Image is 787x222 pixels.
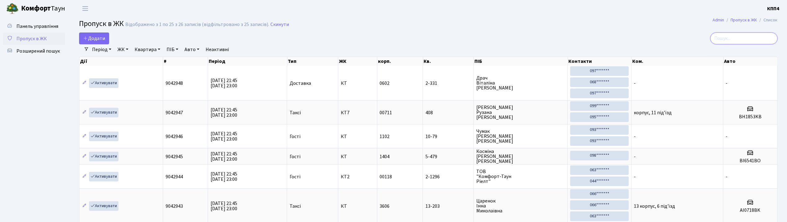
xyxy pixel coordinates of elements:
[341,174,375,179] span: КТ2
[341,81,375,86] span: КТ
[767,5,780,12] a: КПП4
[476,129,565,144] span: Чумак [PERSON_NAME] [PERSON_NAME]
[726,158,775,164] h5: BI6541BO
[380,203,390,210] span: 3606
[3,45,65,57] a: Розширений пошук
[3,20,65,33] a: Панель управління
[724,57,778,66] th: Авто
[341,110,375,115] span: КТ7
[380,109,392,116] span: 00711
[568,57,632,66] th: Контакти
[726,207,775,213] h5: AI0718BK
[726,133,728,140] span: -
[211,200,237,212] span: [DATE] 21:45 [DATE] 23:00
[425,204,471,209] span: 13-203
[211,150,237,163] span: [DATE] 21:45 [DATE] 23:00
[163,57,208,66] th: #
[377,57,423,66] th: корп.
[89,78,118,88] a: Активувати
[380,133,390,140] span: 1102
[757,17,778,24] li: Список
[704,14,787,27] nav: breadcrumb
[125,22,269,28] div: Відображено з 1 по 25 з 26 записів (відфільтровано з 25 записів).
[166,109,183,116] span: 9042947
[634,80,636,87] span: -
[208,57,287,66] th: Період
[476,198,565,213] span: Царенок Інна Миколаївна
[726,114,775,120] h5: BH1853KB
[89,108,118,117] a: Активувати
[380,153,390,160] span: 1404
[166,133,183,140] span: 9042946
[713,17,724,23] a: Admin
[338,57,377,66] th: ЖК
[423,57,474,66] th: Кв.
[166,80,183,87] span: 9042948
[290,81,311,86] span: Доставка
[290,134,300,139] span: Гості
[425,174,471,179] span: 2-1296
[634,153,636,160] span: -
[83,35,105,42] span: Додати
[79,57,163,66] th: Дії
[287,57,339,66] th: Тип
[632,57,723,66] th: Ком.
[79,33,109,44] a: Додати
[203,44,231,55] a: Неактивні
[89,152,118,161] a: Активувати
[726,80,728,87] span: -
[182,44,202,55] a: Авто
[290,154,300,159] span: Гості
[16,48,60,54] span: Розширений пошук
[474,57,568,66] th: ПІБ
[211,130,237,142] span: [DATE] 21:45 [DATE] 23:00
[166,203,183,210] span: 9042943
[90,44,114,55] a: Період
[380,80,390,87] span: 0602
[634,133,636,140] span: -
[16,35,47,42] span: Пропуск в ЖК
[726,173,728,180] span: -
[634,203,675,210] span: 13 корпус, 6 під'їзд
[425,154,471,159] span: 5-479
[341,204,375,209] span: КТ
[89,172,118,181] a: Активувати
[290,110,301,115] span: Таксі
[476,169,565,184] span: ТОВ "Комфорт-Таун Ріелт"
[6,2,19,15] img: logo.png
[21,3,65,14] span: Таун
[89,201,118,211] a: Активувати
[634,173,636,180] span: -
[211,171,237,183] span: [DATE] 21:45 [DATE] 23:00
[425,110,471,115] span: 408
[211,107,237,119] span: [DATE] 21:45 [DATE] 23:00
[425,81,471,86] span: 2-331
[78,3,93,14] button: Переключити навігацію
[290,174,300,179] span: Гості
[16,23,58,30] span: Панель управління
[21,3,51,13] b: Комфорт
[132,44,163,55] a: Квартира
[634,109,672,116] span: корпус, 11 під'їзд
[341,154,375,159] span: КТ
[89,132,118,141] a: Активувати
[380,173,392,180] span: 00118
[290,204,301,209] span: Таксі
[164,44,181,55] a: ПІБ
[79,18,124,29] span: Пропуск в ЖК
[166,153,183,160] span: 9042945
[211,77,237,89] span: [DATE] 21:45 [DATE] 23:00
[710,33,778,44] input: Пошук...
[270,22,289,28] a: Скинути
[166,173,183,180] span: 9042944
[341,134,375,139] span: КТ
[476,105,565,120] span: [PERSON_NAME] Рузана [PERSON_NAME]
[3,33,65,45] a: Пропуск в ЖК
[115,44,131,55] a: ЖК
[476,76,565,90] span: Драч Віталіна [PERSON_NAME]
[476,149,565,164] span: Косміна [PERSON_NAME] [PERSON_NAME]
[731,17,757,23] a: Пропуск в ЖК
[425,134,471,139] span: 10-79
